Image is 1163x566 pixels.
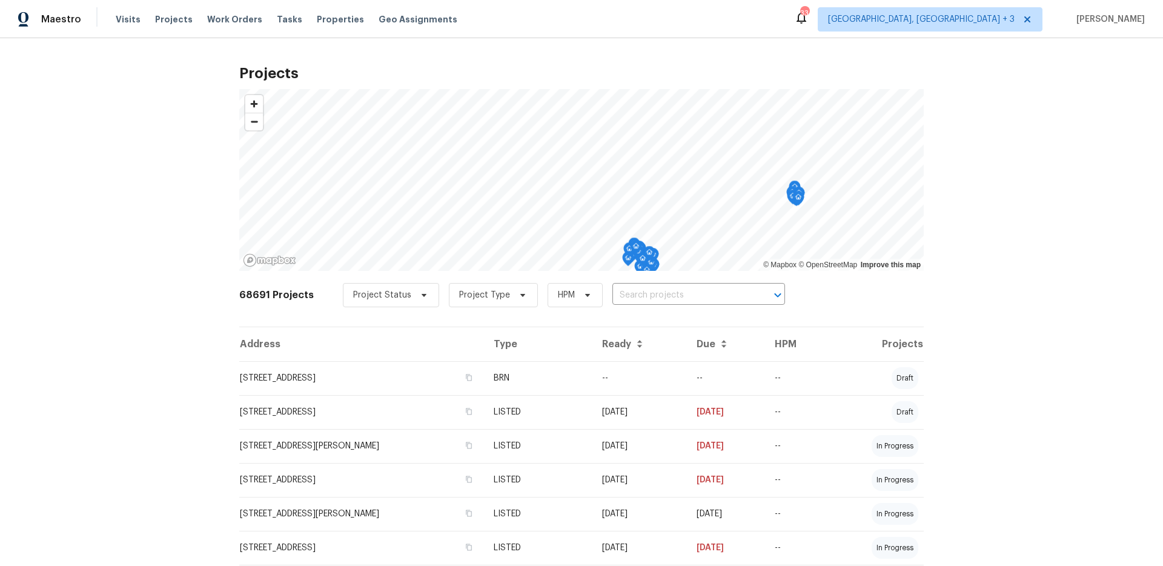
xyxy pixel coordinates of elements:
button: Copy Address [463,406,474,417]
td: [DATE] [687,497,765,531]
span: Tasks [277,15,302,24]
div: Map marker [622,251,634,270]
a: OpenStreetMap [798,261,857,269]
button: Copy Address [463,542,474,553]
button: Copy Address [463,474,474,485]
td: -- [765,361,828,395]
button: Open [769,287,786,304]
a: Improve this map [861,261,921,269]
div: in progress [872,435,918,457]
h2: 68691 Projects [239,289,314,301]
td: BRN [484,361,593,395]
td: LISTED [484,497,593,531]
span: [PERSON_NAME] [1072,13,1145,25]
th: Type [484,327,593,361]
th: HPM [765,327,828,361]
a: Mapbox [763,261,797,269]
span: Project Status [353,289,411,301]
span: Maestro [41,13,81,25]
td: [DATE] [687,429,765,463]
div: 33 [800,7,809,19]
td: [STREET_ADDRESS][PERSON_NAME] [239,429,484,463]
td: [DATE] [687,531,765,565]
div: Map marker [634,260,646,279]
span: [GEOGRAPHIC_DATA], [GEOGRAPHIC_DATA] + 3 [828,13,1015,25]
td: -- [765,497,828,531]
canvas: Map [239,89,924,271]
span: Geo Assignments [379,13,457,25]
td: [DATE] [687,463,765,497]
td: -- [687,361,765,395]
th: Projects [828,327,924,361]
input: Search projects [612,286,751,305]
td: -- [765,395,828,429]
button: Copy Address [463,372,474,383]
div: Map marker [623,242,635,261]
td: [DATE] [592,429,686,463]
td: [DATE] [592,395,686,429]
td: [STREET_ADDRESS] [239,395,484,429]
span: Work Orders [207,13,262,25]
span: Properties [317,13,364,25]
span: Projects [155,13,193,25]
button: Copy Address [463,508,474,519]
td: LISTED [484,429,593,463]
span: Project Type [459,289,510,301]
span: Visits [116,13,141,25]
button: Copy Address [463,440,474,451]
div: draft [892,401,918,423]
div: Map marker [787,185,800,204]
div: Map marker [793,187,805,205]
th: Address [239,327,484,361]
div: Map marker [789,181,801,199]
div: Map marker [630,240,642,259]
td: [STREET_ADDRESS] [239,531,484,565]
button: Zoom in [245,95,263,113]
div: Map marker [637,252,649,271]
button: Zoom out [245,113,263,130]
td: -- [765,463,828,497]
div: in progress [872,503,918,525]
td: [DATE] [592,463,686,497]
div: in progress [872,537,918,559]
th: Ready [592,327,686,361]
div: Map marker [628,238,640,256]
div: Map marker [792,191,804,210]
td: [STREET_ADDRESS] [239,361,484,395]
td: [STREET_ADDRESS][PERSON_NAME] [239,497,484,531]
td: LISTED [484,395,593,429]
td: [STREET_ADDRESS] [239,463,484,497]
div: Map marker [787,190,799,208]
span: HPM [558,289,575,301]
div: draft [892,367,918,389]
div: Map marker [643,246,655,265]
td: [DATE] [592,531,686,565]
td: LISTED [484,531,593,565]
h2: Projects [239,67,924,79]
td: -- [765,531,828,565]
td: -- [765,429,828,463]
th: Due [687,327,765,361]
a: Mapbox homepage [243,253,296,267]
td: [DATE] [592,497,686,531]
td: LISTED [484,463,593,497]
td: -- [592,361,686,395]
div: in progress [872,469,918,491]
td: [DATE] [687,395,765,429]
div: Map marker [786,186,798,205]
